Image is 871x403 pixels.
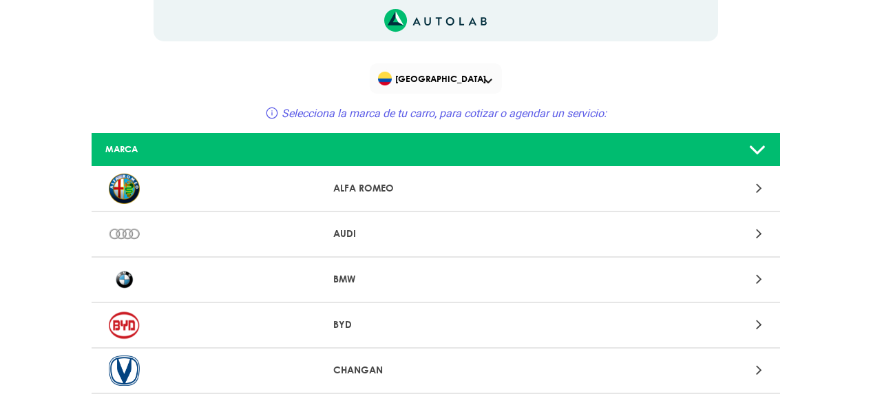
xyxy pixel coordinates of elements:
[333,181,538,196] p: ALFA ROMEO
[333,272,538,287] p: BMW
[378,69,496,88] span: [GEOGRAPHIC_DATA]
[109,310,140,340] img: BYD
[109,174,140,204] img: ALFA ROMEO
[109,355,140,386] img: CHANGAN
[378,72,392,85] img: Flag of COLOMBIA
[333,318,538,332] p: BYD
[384,13,487,26] a: Link al sitio de autolab
[109,219,140,249] img: AUDI
[370,63,502,94] div: Flag of COLOMBIA[GEOGRAPHIC_DATA]
[282,107,607,120] span: Selecciona la marca de tu carro, para cotizar o agendar un servicio:
[109,265,140,295] img: BMW
[92,133,780,167] a: MARCA
[333,363,538,378] p: CHANGAN
[333,227,538,241] p: AUDI
[95,143,322,156] div: MARCA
